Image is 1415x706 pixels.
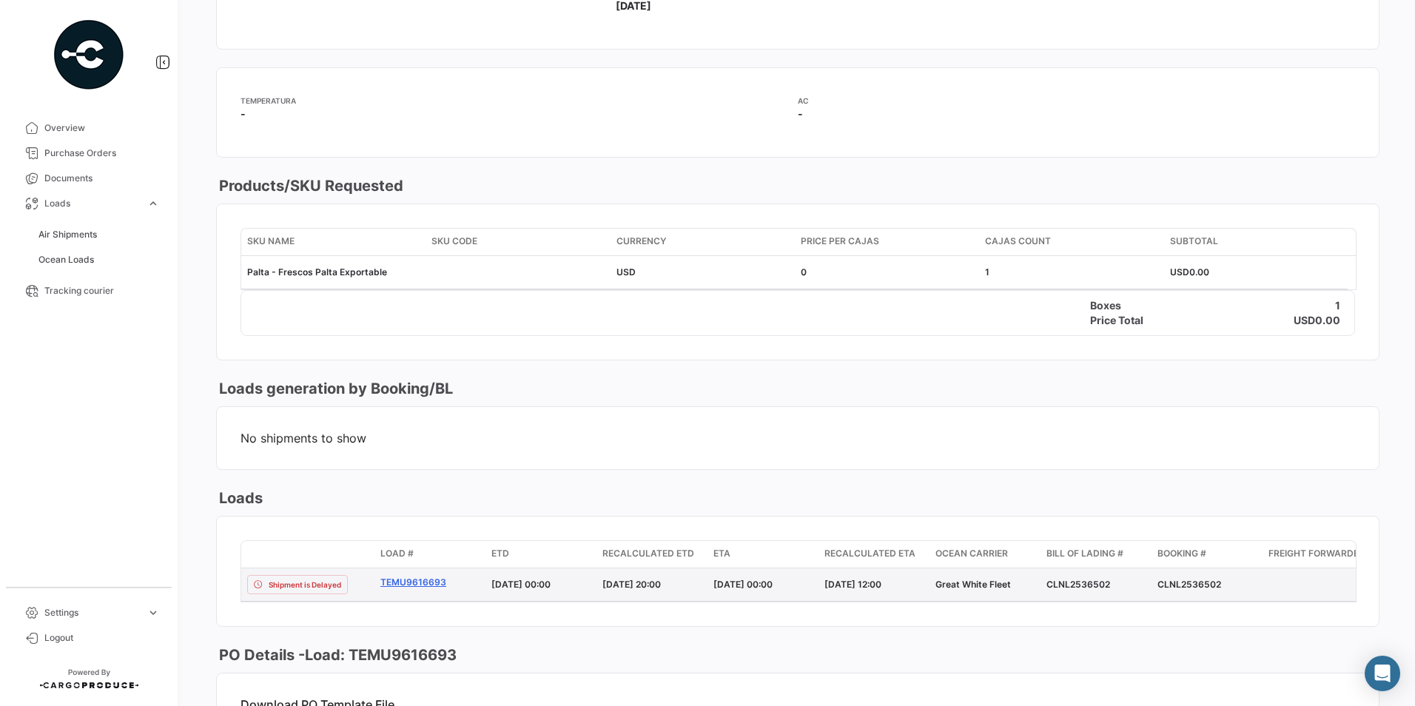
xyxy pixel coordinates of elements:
[985,266,1157,279] div: 1
[216,645,457,665] h3: PO Details - Load: TEMU9616693
[1268,547,1365,560] span: Freight Forwarder
[1294,313,1315,328] h4: USD
[247,235,295,248] span: SKU Name
[44,147,160,160] span: Purchase Orders
[801,266,807,278] span: 0
[1046,547,1123,560] span: Bill of Lading #
[1315,313,1340,328] h4: 0.00
[33,249,166,271] a: Ocean Loads
[1189,266,1209,278] span: 0.00
[380,547,414,560] span: Load #
[602,547,694,560] span: Recalculated ETD
[616,266,636,278] span: USD
[801,235,879,248] span: Price per Cajas
[52,18,126,92] img: powered-by.png
[596,541,707,568] datatable-header-cell: Recalculated ETD
[935,579,1011,590] span: Great White Fleet
[44,172,160,185] span: Documents
[38,253,94,266] span: Ocean Loads
[216,378,453,399] h3: Loads generation by Booking/BL
[380,576,480,589] a: TEMU9616693
[241,229,426,255] datatable-header-cell: SKU Name
[44,121,160,135] span: Overview
[824,547,915,560] span: Recalculated ETA
[985,235,1051,248] span: Cajas count
[269,579,341,591] span: Shipment is Delayed
[241,107,246,120] span: -
[1041,541,1152,568] datatable-header-cell: Bill of Lading #
[147,197,160,210] span: expand_more
[824,579,881,590] span: [DATE] 12:00
[819,541,930,568] datatable-header-cell: Recalculated ETA
[44,197,141,210] span: Loads
[1157,547,1206,560] span: Booking #
[44,631,160,645] span: Logout
[1365,656,1400,691] div: Abrir Intercom Messenger
[485,541,596,568] datatable-header-cell: ETD
[798,95,1355,107] app-card-info-title: AC
[12,141,166,166] a: Purchase Orders
[1046,578,1146,591] div: CLNL2536502
[491,579,551,590] span: [DATE] 00:00
[12,115,166,141] a: Overview
[1090,298,1173,313] h4: Boxes
[247,266,387,278] span: Palta - Frescos Palta Exportable
[1157,578,1257,591] div: CLNL2536502
[374,541,485,568] datatable-header-cell: Load #
[12,166,166,191] a: Documents
[491,547,509,560] span: ETD
[33,223,166,246] a: Air Shipments
[713,579,773,590] span: [DATE] 00:00
[602,579,661,590] span: [DATE] 20:00
[616,235,666,248] span: Currency
[1090,313,1173,328] h4: Price Total
[241,95,798,107] app-card-info-title: Temperatura
[1152,541,1263,568] datatable-header-cell: Booking #
[38,228,97,241] span: Air Shipments
[216,175,403,196] h3: Products/SKU Requested
[44,284,160,297] span: Tracking courier
[713,547,730,560] span: ETA
[216,488,263,508] h3: Loads
[611,229,795,255] datatable-header-cell: Currency
[1170,266,1189,278] span: USD
[147,606,160,619] span: expand_more
[1170,235,1218,248] span: Subtotal
[426,229,610,255] datatable-header-cell: SKU Code
[935,547,1008,560] span: Ocean Carrier
[12,278,166,303] a: Tracking courier
[44,606,141,619] span: Settings
[431,235,477,248] span: SKU Code
[241,431,1355,446] span: No shipments to show
[798,107,803,120] span: -
[707,541,819,568] datatable-header-cell: ETA
[1263,541,1374,568] datatable-header-cell: Freight Forwarder
[930,541,1041,568] datatable-header-cell: Ocean Carrier
[1335,298,1340,313] h4: 1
